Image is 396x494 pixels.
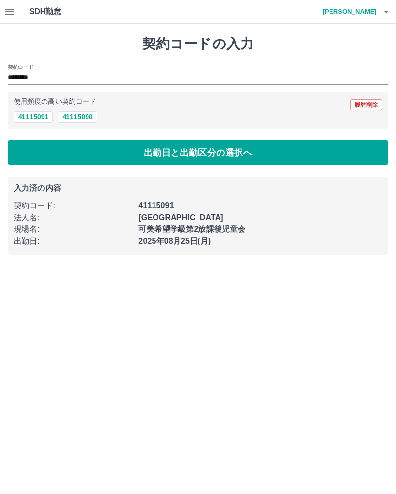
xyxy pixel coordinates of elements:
[8,140,388,165] button: 出勤日と出勤区分の選択へ
[14,111,53,123] button: 41115091
[14,212,132,224] p: 法人名 :
[138,237,211,245] b: 2025年08月25日(月)
[14,98,96,105] p: 使用頻度の高い契約コード
[138,225,245,233] b: 可美希望学級第2放課後児童会
[14,200,132,212] p: 契約コード :
[58,111,97,123] button: 41115090
[8,36,388,52] h1: 契約コードの入力
[14,235,132,247] p: 出勤日 :
[8,63,34,71] h2: 契約コード
[14,224,132,235] p: 現場名 :
[350,99,382,110] button: 履歴削除
[14,184,382,192] p: 入力済の内容
[138,202,174,210] b: 41115091
[138,213,223,222] b: [GEOGRAPHIC_DATA]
